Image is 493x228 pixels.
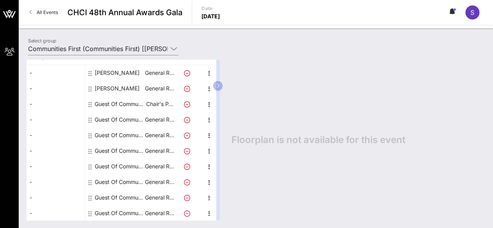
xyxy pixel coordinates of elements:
[144,65,175,81] p: General R…
[27,159,85,174] div: -
[144,112,175,127] p: General R…
[67,7,182,18] span: CHCI 48th Annual Awards Gala
[95,127,144,143] div: Guest Of Communities First
[144,143,175,159] p: General R…
[27,143,85,159] div: -
[37,9,58,15] span: All Events
[144,96,175,112] p: Chair's P…
[465,5,479,19] div: S
[95,112,144,127] div: Guest Of Communities First
[201,12,220,20] p: [DATE]
[95,143,144,159] div: Guest Of Communities First
[95,96,144,112] div: Guest Of Communities First
[144,174,175,190] p: General R…
[95,159,144,174] div: Guest Of Communities First
[144,159,175,174] p: General R…
[95,81,140,96] div: Mar Zepeda Salazar
[25,6,63,19] a: All Events
[470,9,474,16] span: S
[231,134,405,146] span: Floorplan is not available for this event
[201,5,220,12] p: Date
[27,205,85,221] div: -
[95,174,144,190] div: Guest Of Communities First
[28,38,56,44] label: Select group
[144,81,175,96] p: General R…
[27,127,85,143] div: -
[144,190,175,205] p: General R…
[95,65,140,81] div: Cristina Miranda
[95,190,144,205] div: Guest Of Communities First
[144,205,175,221] p: General R…
[27,65,85,81] div: -
[144,127,175,143] p: General R…
[27,174,85,190] div: -
[27,96,85,112] div: -
[27,81,85,96] div: -
[27,190,85,205] div: -
[95,205,144,221] div: Guest Of Communities First
[27,112,85,127] div: -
